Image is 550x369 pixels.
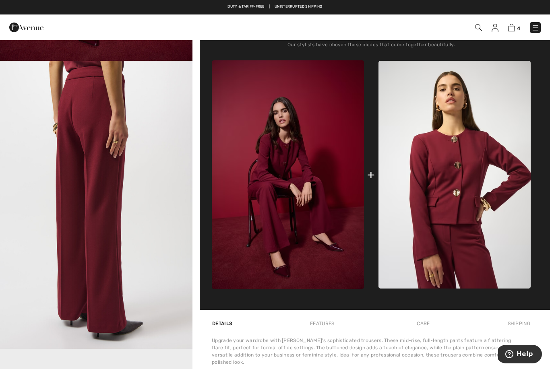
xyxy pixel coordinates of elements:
[498,345,542,365] iframe: Opens a widget where you can find more information
[303,316,341,331] div: Features
[506,316,531,331] div: Shipping
[517,25,520,31] span: 4
[212,337,531,366] div: Upgrade your wardrobe with [PERSON_NAME]'s sophisticated trousers. These mid-rise, full-length pa...
[531,24,540,32] img: Menu
[492,24,498,32] img: My Info
[212,316,234,331] div: Details
[9,23,43,31] a: 1ère Avenue
[508,24,515,31] img: Shopping Bag
[508,23,520,32] a: 4
[227,4,322,8] a: Duty & tariff-free | Uninterrupted shipping
[378,61,531,289] img: Formal Round Neck Blazer Style 253071
[410,316,436,331] div: Care
[212,42,531,54] div: Our stylists have chosen these pieces that come together beautifully.
[367,166,375,184] div: +
[475,24,482,31] img: Search
[212,60,364,289] img: Formal Mid-Rise Flare Trousers Style 253073
[9,19,43,35] img: 1ère Avenue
